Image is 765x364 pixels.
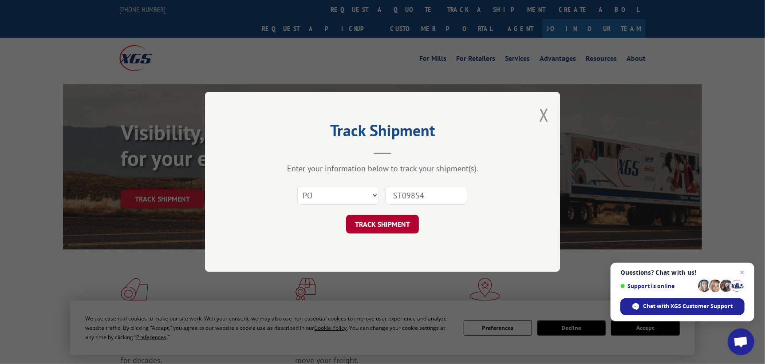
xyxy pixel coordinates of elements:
[386,186,467,205] input: Number(s)
[346,215,419,234] button: TRACK SHIPMENT
[249,124,516,141] h2: Track Shipment
[539,103,549,127] button: Close modal
[643,302,733,310] span: Chat with XGS Customer Support
[728,328,754,355] div: Open chat
[737,267,748,278] span: Close chat
[249,164,516,174] div: Enter your information below to track your shipment(s).
[620,269,745,276] span: Questions? Chat with us!
[620,283,695,289] span: Support is online
[620,298,745,315] div: Chat with XGS Customer Support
